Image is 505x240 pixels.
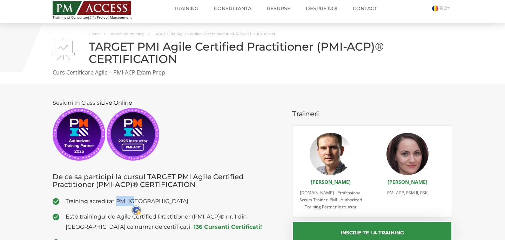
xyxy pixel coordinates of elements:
[53,98,282,161] p: Sesiuni In Class si
[432,5,438,12] img: Romana
[292,110,453,118] h3: Traineri
[388,179,427,185] a: [PERSON_NAME]
[110,32,144,36] a: Sesiuni de training
[311,179,351,185] a: [PERSON_NAME]
[154,32,275,36] span: TARGET PMI Agile Certified Practitioner (PMI-ACP)® CERTIFICATION
[66,196,282,206] span: Training acreditat PMI [GEOGRAPHIC_DATA]
[53,173,282,188] h3: De ce sa participi la cursul TARGET PMI Agile Certified Practitioner (PMI-ACP)® CERTIFICATION
[432,5,452,11] a: RO
[53,39,75,60] img: TARGET PMI Agile Certified Practitioner (PMI-ACP)® CERTIFICATION
[53,40,452,65] h1: TARGET PMI Agile Certified Practitioner (PMI-ACP)® CERTIFICATION
[209,1,257,15] a: Consultanta
[194,223,262,230] a: 136 Cursanti Certificati!
[89,32,100,36] a: Home
[101,99,132,106] span: Live Online
[53,15,145,19] span: Training și Consultanță în Project Management
[53,1,131,15] img: PM ACCESS - Echipa traineri si consultanti certificati PMP: Narciss Popescu, Mihai Olaru, Monica ...
[169,1,204,15] a: Training
[348,1,382,15] a: Contact
[299,190,362,210] span: [DOMAIN_NAME] - Professional Scrum Trainer, PMI - Authorized Training Partner Instructor
[310,133,352,175] img: Mihai Olaru
[386,133,429,175] img: Cristina Lupu
[387,190,427,196] span: PMI-ACP, PSM II, PSK
[66,212,282,232] span: Este trainingul de Agile Certified Practitioner (PMI-ACP)® nr. 1 din [GEOGRAPHIC_DATA] ca numar d...
[262,1,296,15] a: Resurse
[53,69,452,77] p: Curs Certificare Agile – PMI-ACP Exam Prep
[301,1,343,15] a: Despre noi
